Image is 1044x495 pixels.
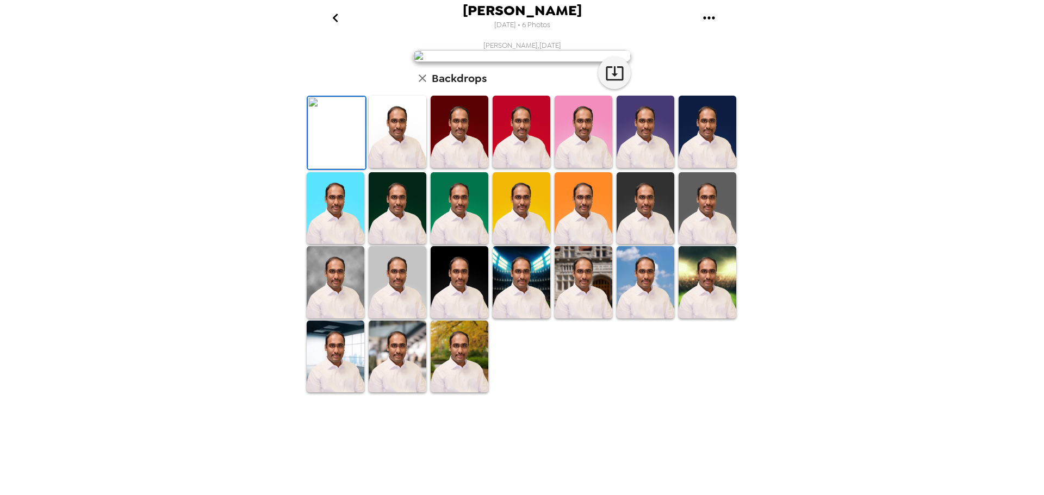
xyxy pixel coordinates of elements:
[308,97,365,169] img: Original
[432,70,487,87] h6: Backdrops
[413,50,631,62] img: user
[494,18,550,33] span: [DATE] • 6 Photos
[463,3,582,18] span: [PERSON_NAME]
[483,41,561,50] span: [PERSON_NAME] , [DATE]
